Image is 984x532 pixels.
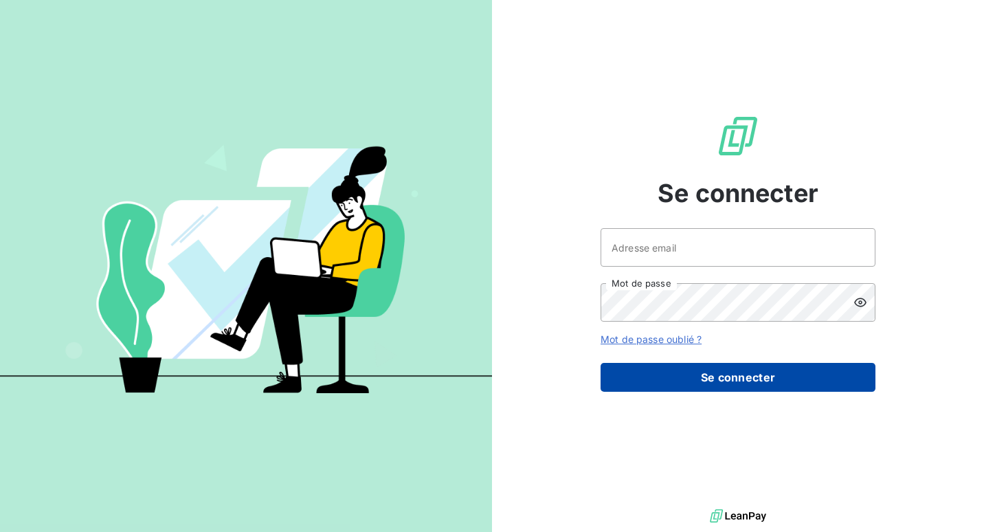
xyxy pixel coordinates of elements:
[658,175,818,212] span: Se connecter
[710,506,766,527] img: logo
[716,114,760,158] img: Logo LeanPay
[601,333,702,345] a: Mot de passe oublié ?
[601,228,875,267] input: placeholder
[601,363,875,392] button: Se connecter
